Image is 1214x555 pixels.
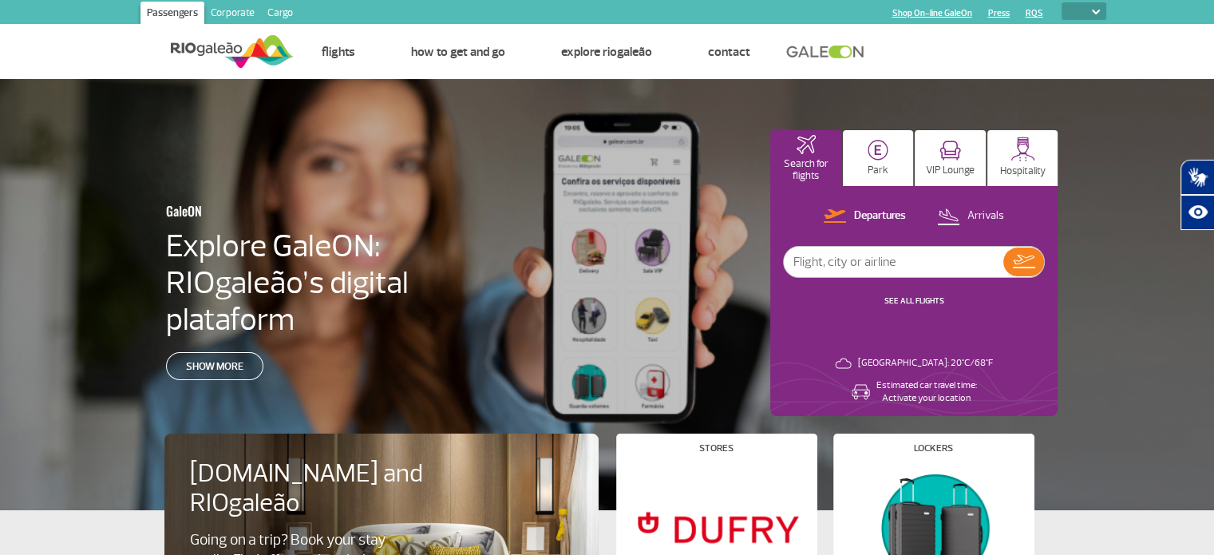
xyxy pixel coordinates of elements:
[166,352,263,380] a: Show more
[770,130,841,186] button: Search for flights
[140,2,204,27] a: Passengers
[914,444,953,453] h4: Lockers
[778,158,833,182] p: Search for flights
[322,44,355,60] a: Flights
[561,44,652,60] a: Explore RIOgaleão
[1026,8,1043,18] a: RQS
[190,459,444,518] h4: [DOMAIN_NAME] and RIOgaleão
[854,208,906,224] p: Departures
[868,165,888,176] p: Park
[876,379,977,405] p: Estimated car travel time: Activate your location
[1180,160,1214,230] div: Plugin de acessibilidade da Hand Talk.
[1180,160,1214,195] button: Abrir tradutor de língua de sinais.
[843,130,914,186] button: Park
[261,2,299,27] a: Cargo
[880,295,949,307] button: SEE ALL FLIGHTS
[1010,137,1035,161] img: hospitality.svg
[1180,195,1214,230] button: Abrir recursos assistivos.
[699,444,734,453] h4: Stores
[987,130,1058,186] button: Hospitality
[858,357,993,370] p: [GEOGRAPHIC_DATA]: 20°C/68°F
[932,206,1009,227] button: Arrivals
[708,44,750,60] a: Contact
[988,8,1010,18] a: Press
[884,295,944,306] a: SEE ALL FLIGHTS
[926,165,975,176] p: VIP Lounge
[166,194,433,228] h3: GaleON
[204,2,261,27] a: Corporate
[967,208,1004,224] p: Arrivals
[797,135,816,154] img: airplaneHomeActive.svg
[784,247,1003,277] input: Flight, city or airline
[892,8,972,18] a: Shop On-line GaleOn
[819,206,911,227] button: Departures
[1000,165,1046,177] p: Hospitality
[166,228,511,338] h4: Explore GaleON: RIOgaleão’s digital plataform
[939,141,961,161] img: vipRoom.svg
[868,140,888,161] img: carParkingHome.svg
[915,130,986,186] button: VIP Lounge
[411,44,505,60] a: How to get and go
